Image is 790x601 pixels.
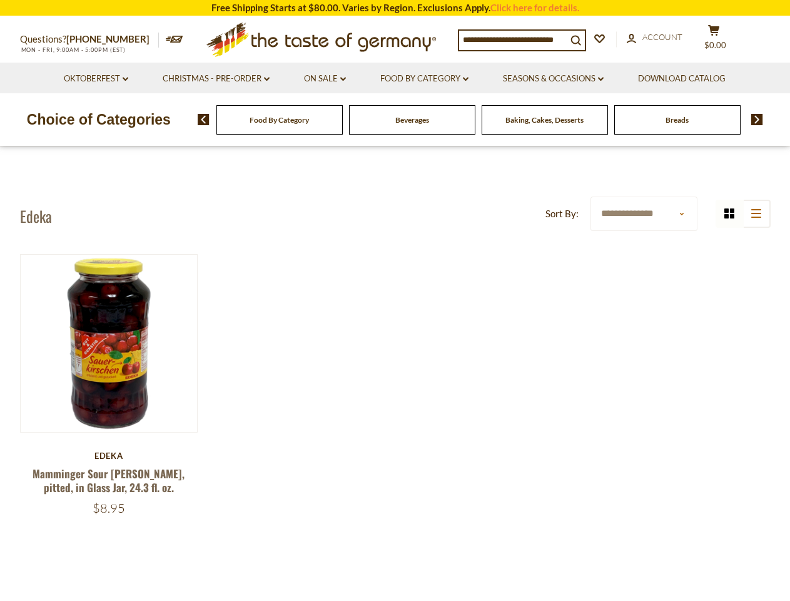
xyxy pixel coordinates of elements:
p: Questions? [20,31,159,48]
a: Seasons & Occasions [503,72,604,86]
a: Oktoberfest [64,72,128,86]
label: Sort By: [545,206,579,222]
a: Account [627,31,682,44]
a: Food By Category [250,115,309,125]
div: Edeka [20,451,198,461]
button: $0.00 [696,24,733,56]
span: $0.00 [704,40,726,50]
span: $8.95 [93,500,125,516]
a: [PHONE_NUMBER] [66,33,149,44]
a: Food By Category [380,72,468,86]
a: On Sale [304,72,346,86]
a: Baking, Cakes, Desserts [505,115,584,125]
img: next arrow [751,114,763,125]
a: Beverages [395,115,429,125]
h1: Edeka [20,207,52,225]
a: Click here for details. [490,2,579,13]
span: MON - FRI, 9:00AM - 5:00PM (EST) [20,46,126,53]
img: Mamminger [21,255,198,432]
span: Account [642,32,682,42]
a: Breads [666,115,689,125]
a: Mamminger Sour [PERSON_NAME], pitted, in Glass Jar, 24.3 fl. oz. [33,466,185,495]
a: Download Catalog [638,72,726,86]
a: Christmas - PRE-ORDER [163,72,270,86]
img: previous arrow [198,114,210,125]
